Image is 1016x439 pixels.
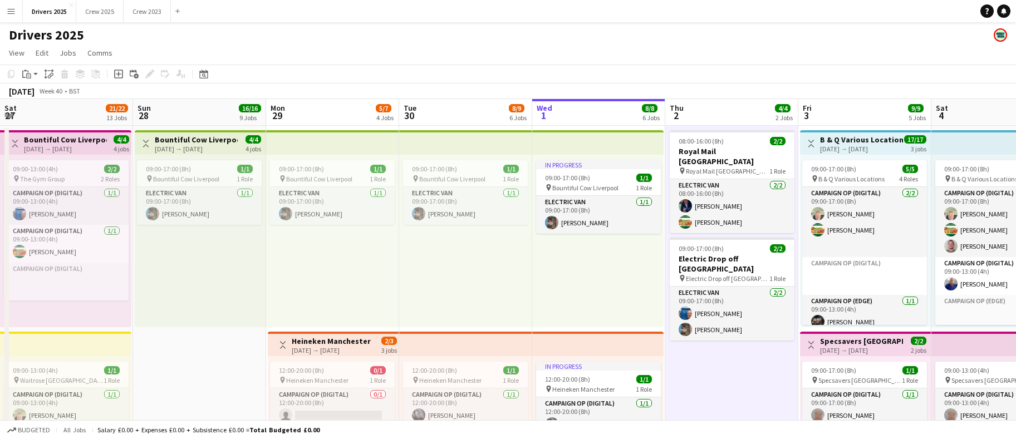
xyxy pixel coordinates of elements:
span: 09:00-13:00 (4h) [13,366,58,374]
div: 13 Jobs [106,114,127,122]
span: 28 [136,109,151,122]
span: 09:00-17:00 (8h) [545,174,590,182]
app-job-card: In progress09:00-17:00 (8h)1/1 Bountiful Cow Liverpool1 RoleElectric Van1/109:00-17:00 (8h)[PERSO... [536,160,661,234]
app-card-role: Campaign Op (Digital)1/112:00-20:00 (8h)[PERSON_NAME] [403,388,528,426]
span: 12:00-20:00 (8h) [279,366,324,374]
app-card-role: Electric Van2/209:00-17:00 (8h)[PERSON_NAME][PERSON_NAME] [670,287,794,341]
span: Bountiful Cow Liverpool [286,175,352,183]
app-job-card: 09:00-13:00 (4h)1/1 Waitrose [GEOGRAPHIC_DATA]1 RoleCampaign Op (Digital)1/109:00-13:00 (4h)[PERS... [4,362,129,426]
div: Salary £0.00 + Expenses £0.00 + Subsistence £0.00 = [97,426,320,434]
h3: Bountiful Cow Liverpool [155,135,238,145]
app-card-role-placeholder: Campaign Op (Digital) [802,257,927,295]
app-card-role: Campaign Op (Digital)1/112:00-20:00 (8h)[PERSON_NAME] [536,397,661,435]
app-card-role: Campaign Op (Digital)1/109:00-13:00 (4h)[PERSON_NAME] [4,388,129,426]
span: Bountiful Cow Liverpool [153,175,219,183]
app-job-card: 09:00-17:00 (8h)1/1 Specsavers [GEOGRAPHIC_DATA]1 RoleCampaign Op (Digital)1/109:00-17:00 (8h)[PE... [802,362,927,426]
h3: Electric Drop off [GEOGRAPHIC_DATA] [670,254,794,274]
span: 2/3 [381,337,397,345]
span: 17/17 [904,135,926,144]
span: 21/22 [106,104,128,112]
app-job-card: 09:00-17:00 (8h)2/2Electric Drop off [GEOGRAPHIC_DATA] Electric Drop off [GEOGRAPHIC_DATA]1 RoleE... [670,238,794,341]
span: Sat [4,103,17,113]
app-job-card: 09:00-17:00 (8h)1/1 Bountiful Cow Liverpool1 RoleElectric Van1/109:00-17:00 (8h)[PERSON_NAME] [403,160,528,225]
span: 1 Role [636,385,652,393]
span: Mon [271,103,285,113]
span: The Gym Group [20,175,65,183]
span: Comms [87,48,112,58]
span: 27 [3,109,17,122]
span: 1 Role [769,167,786,175]
span: 1/1 [237,165,253,173]
app-card-role: Electric Van1/109:00-17:00 (8h)[PERSON_NAME] [403,187,528,225]
div: 4 jobs [114,144,129,153]
span: 2/2 [911,337,926,345]
span: Total Budgeted £0.00 [249,426,320,434]
a: Jobs [55,46,81,60]
span: 3 [801,109,812,122]
span: Waitrose [GEOGRAPHIC_DATA] [20,376,104,384]
div: [DATE] → [DATE] [24,145,107,153]
app-user-avatar: Claire Stewart [994,28,1007,42]
div: 5 Jobs [909,114,926,122]
span: 4 Roles [899,175,918,183]
app-job-card: 08:00-16:00 (8h)2/2Royal Mail [GEOGRAPHIC_DATA] Royal Mail [GEOGRAPHIC_DATA]1 RoleElectric Van2/2... [670,130,794,233]
span: 4/4 [775,104,791,112]
span: 12:00-20:00 (8h) [545,375,590,383]
span: 4/4 [246,135,261,144]
span: 09:00-17:00 (8h) [679,244,724,253]
app-job-card: 09:00-17:00 (8h)1/1 Bountiful Cow Liverpool1 RoleElectric Van1/109:00-17:00 (8h)[PERSON_NAME] [270,160,395,225]
span: 1 Role [902,376,918,384]
span: 4 [934,109,948,122]
span: 5/5 [902,165,918,173]
app-card-role: Electric Van1/109:00-17:00 (8h)[PERSON_NAME] [137,187,262,225]
span: Heineken Manchester [552,385,615,393]
span: 2/2 [104,165,120,173]
span: Heineken Manchester [286,376,349,384]
app-card-role: Campaign Op (Digital)1/109:00-17:00 (8h)[PERSON_NAME] [802,388,927,426]
span: 29 [269,109,285,122]
span: 8/9 [509,104,524,112]
span: 1/1 [370,165,386,173]
app-job-card: 12:00-20:00 (8h)0/1 Heineken Manchester1 RoleCampaign Op (Digital)0/112:00-20:00 (8h) [270,362,395,426]
span: 1 Role [370,376,386,384]
span: Bountiful Cow Liverpool [419,175,485,183]
span: Jobs [60,48,76,58]
span: 1 Role [370,175,386,183]
div: In progress [536,362,661,371]
div: 3 jobs [911,144,926,153]
span: 1/1 [902,366,918,374]
div: In progress [536,160,661,169]
span: 1/1 [636,174,652,182]
div: BST [69,87,80,95]
div: In progress12:00-20:00 (8h)1/1 Heineken Manchester1 RoleCampaign Op (Digital)1/112:00-20:00 (8h)[... [536,362,661,435]
div: 2 jobs [911,345,926,354]
span: 09:00-17:00 (8h) [811,165,856,173]
span: 2 [668,109,684,122]
span: Electric Drop off [GEOGRAPHIC_DATA] [686,274,769,283]
app-job-card: 09:00-17:00 (8h)1/1 Bountiful Cow Liverpool1 RoleElectric Van1/109:00-17:00 (8h)[PERSON_NAME] [137,160,262,225]
h3: B & Q Various Locations [820,135,903,145]
button: Drivers 2025 [23,1,76,22]
span: 0/1 [370,366,386,374]
span: 1 Role [503,175,519,183]
span: 1 Role [636,184,652,192]
div: 9 Jobs [239,114,261,122]
span: 30 [402,109,416,122]
span: 08:00-16:00 (8h) [679,137,724,145]
span: View [9,48,24,58]
span: 16/16 [239,104,261,112]
div: 4 jobs [246,144,261,153]
h3: Royal Mail [GEOGRAPHIC_DATA] [670,146,794,166]
app-job-card: 09:00-13:00 (4h)2/2 The Gym Group2 RolesCampaign Op (Digital)1/109:00-13:00 (4h)[PERSON_NAME]Camp... [4,160,129,300]
span: 09:00-17:00 (8h) [412,165,457,173]
app-job-card: 09:00-17:00 (8h)5/5 B & Q Various Locations4 RolesCampaign Op (Digital)2/209:00-17:00 (8h)[PERSON... [802,160,927,325]
a: View [4,46,29,60]
app-card-role: Electric Van2/208:00-16:00 (8h)[PERSON_NAME][PERSON_NAME] [670,179,794,233]
span: 1 Role [237,175,253,183]
span: 09:00-13:00 (4h) [944,366,989,374]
